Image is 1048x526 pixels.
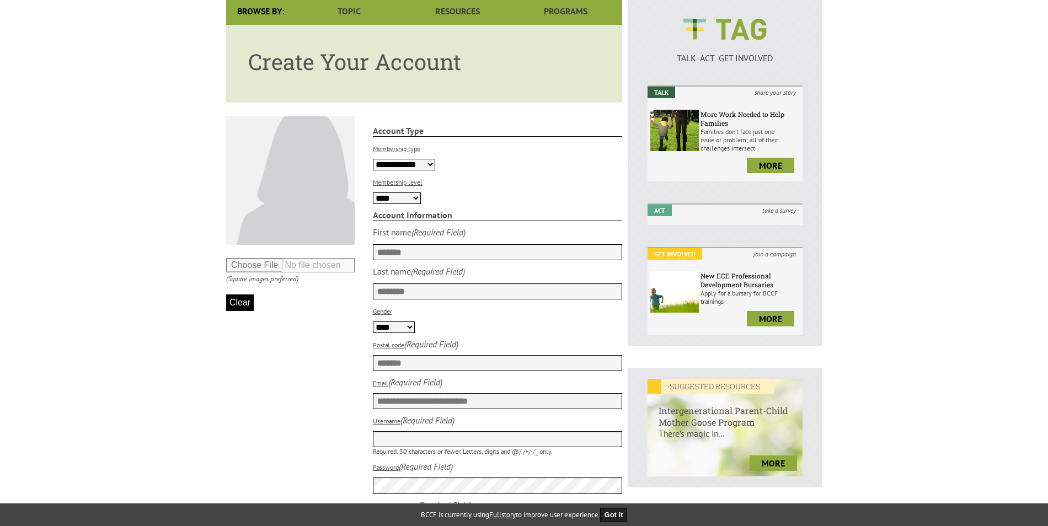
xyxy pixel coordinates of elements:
a: more [750,455,797,471]
i: (Required Field) [411,266,465,277]
i: (Required Field) [388,377,442,388]
h6: Intergenerational Parent-Child Mother Goose Program [648,394,803,428]
img: Default User Photo [226,116,355,245]
a: Fullstory [489,510,516,519]
label: Email [373,379,388,387]
i: (Required Field) [418,500,472,511]
div: Last name [373,266,411,277]
p: Required. 30 characters or fewer. Letters, digits and @/./+/-/_ only. [373,447,623,455]
i: (Required Field) [399,461,453,472]
em: SUGGESTED RESOURCES [648,379,774,394]
strong: Account Type [373,125,623,137]
i: (Required Field) [411,227,466,238]
h1: Create Your Account [248,47,600,76]
i: (Required Field) [400,415,455,426]
h6: More Work Needed to Help Families [701,110,800,127]
p: Apply for a bursary for BCCF trainings [701,289,800,305]
button: Clear [226,294,254,311]
strong: Account Information [373,210,623,221]
img: BCCF's TAG Logo [675,8,774,50]
label: Membership type [373,144,420,153]
a: more [747,311,794,326]
label: Membership level [373,178,423,186]
em: Get Involved [648,248,702,260]
i: (Square images preferred) [226,274,298,283]
i: (Required Field) [404,339,458,350]
h6: New ECE Professional Development Bursaries [701,271,800,289]
button: Got it [600,508,628,522]
i: join a campaign [747,248,803,260]
div: First name [373,227,411,238]
a: more [747,158,794,173]
em: Act [648,205,672,216]
p: Families don’t face just one issue or problem; all of their challenges intersect. [701,127,800,152]
label: Password [373,463,399,471]
p: There’s magic in... [648,428,803,450]
label: Password (again) [373,502,418,510]
label: Username [373,417,400,425]
i: share your story [748,87,803,98]
label: Postal code [373,341,404,349]
a: TALK ACT GET INVOLVED [648,41,803,63]
em: Talk [648,87,675,98]
label: Gender [373,307,392,315]
i: take a survey [756,205,803,216]
p: TALK ACT GET INVOLVED [648,52,803,63]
